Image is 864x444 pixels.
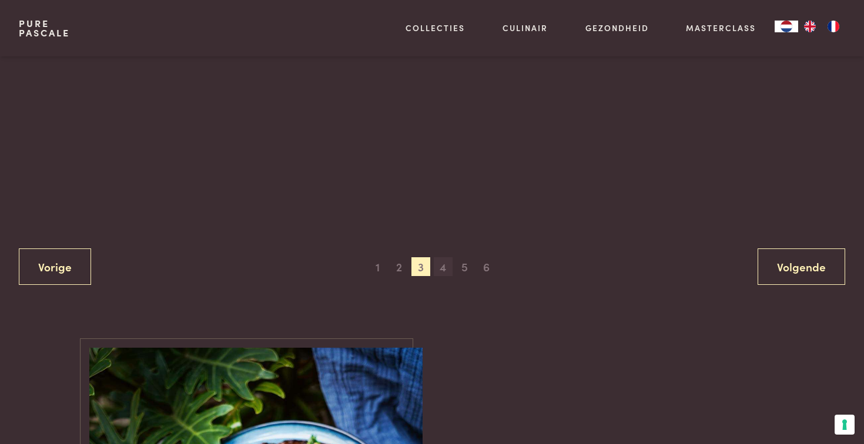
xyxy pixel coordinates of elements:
[477,257,496,276] span: 6
[775,21,845,32] aside: Language selected: Nederlands
[775,21,798,32] a: NL
[822,21,845,32] a: FR
[835,415,855,435] button: Uw voorkeuren voor toestemming voor trackingtechnologieën
[585,22,649,34] a: Gezondheid
[686,22,756,34] a: Masterclass
[503,22,548,34] a: Culinair
[456,257,474,276] span: 5
[434,257,453,276] span: 4
[798,21,822,32] a: EN
[390,257,408,276] span: 2
[798,21,845,32] ul: Language list
[368,257,387,276] span: 1
[406,22,465,34] a: Collecties
[775,21,798,32] div: Language
[758,248,845,285] a: Volgende
[411,257,430,276] span: 3
[19,248,91,285] a: Vorige
[19,19,70,38] a: PurePascale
